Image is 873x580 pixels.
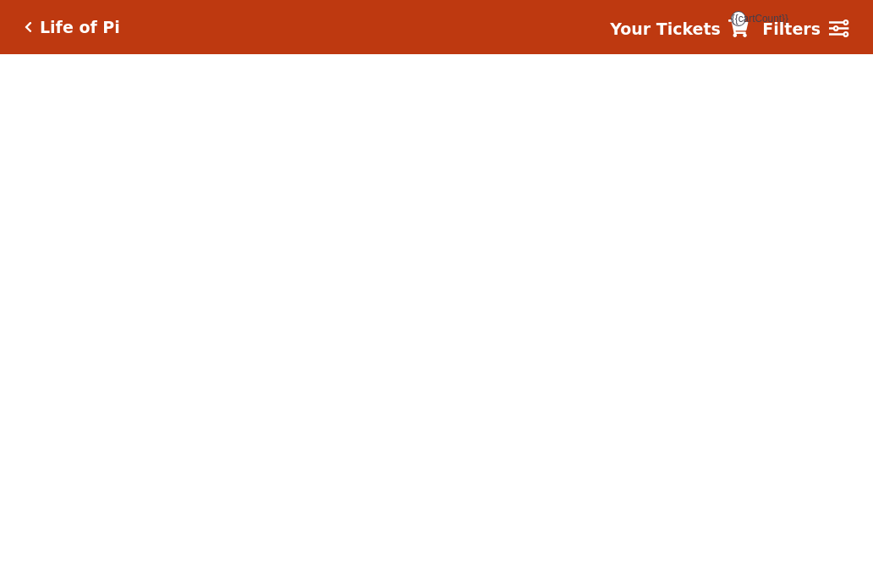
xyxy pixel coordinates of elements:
[25,21,32,33] a: Click here to go back to filters
[610,17,749,41] a: Your Tickets {{cartCount}}
[762,19,821,38] strong: Filters
[610,19,721,38] strong: Your Tickets
[762,17,848,41] a: Filters
[731,11,746,26] span: {{cartCount}}
[40,18,120,37] h5: Life of Pi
